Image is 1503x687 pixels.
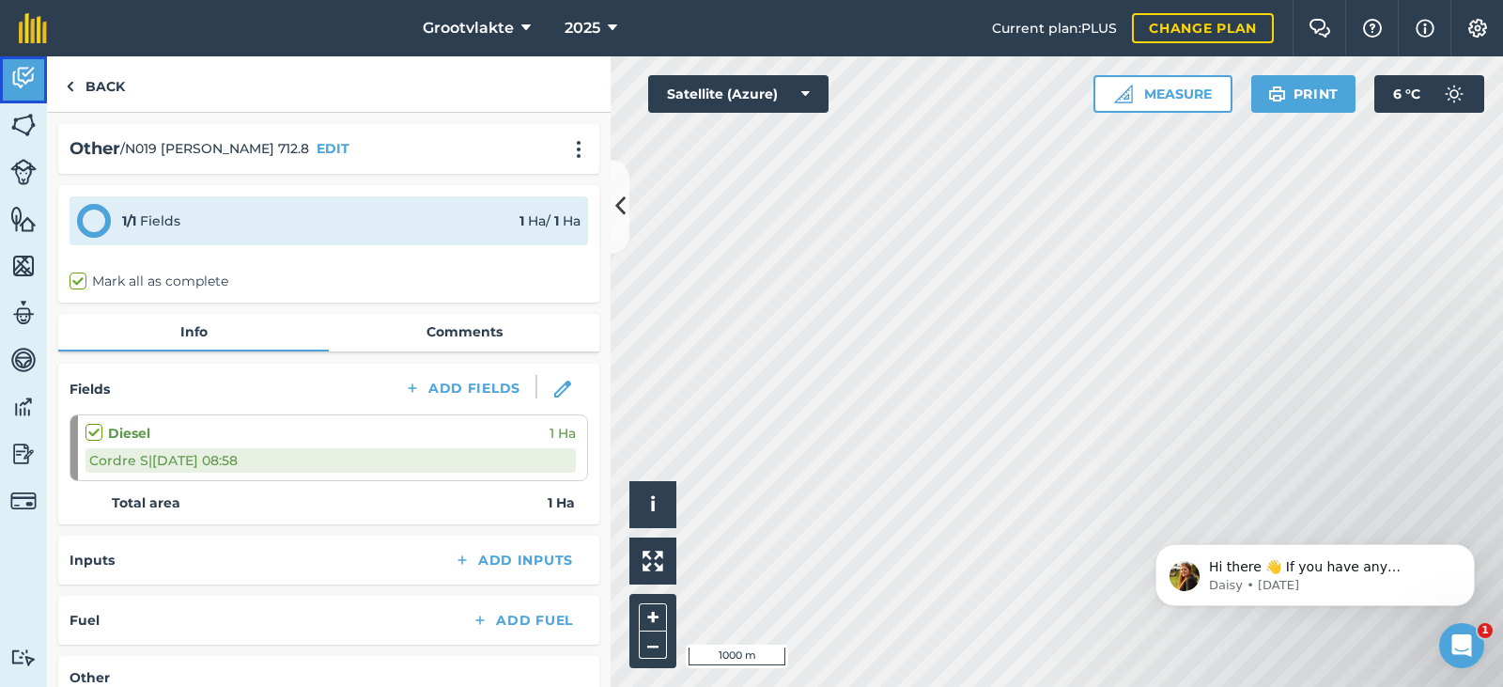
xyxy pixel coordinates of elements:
[10,159,37,185] img: svg+xml;base64,PD94bWwgdmVyc2lvbj0iMS4wIiBlbmNvZGluZz0idXRmLTgiPz4KPCEtLSBHZW5lcmF0b3I6IEFkb2JlIE...
[1132,13,1274,43] a: Change plan
[122,211,180,231] div: Fields
[70,550,115,570] h4: Inputs
[70,135,120,163] h2: Other
[1439,623,1484,668] iframe: Intercom live chat
[10,111,37,139] img: svg+xml;base64,PHN2ZyB4bWxucz0iaHR0cDovL3d3dy53My5vcmcvMjAwMC9zdmciIHdpZHRoPSI1NiIgaGVpZ2h0PSI2MC...
[10,346,37,374] img: svg+xml;base64,PD94bWwgdmVyc2lvbj0iMS4wIiBlbmNvZGluZz0idXRmLTgiPz4KPCEtLSBHZW5lcmF0b3I6IEFkb2JlIE...
[66,75,74,98] img: svg+xml;base64,PHN2ZyB4bWxucz0iaHR0cDovL3d3dy53My5vcmcvMjAwMC9zdmciIHdpZHRoPSI5IiBoZWlnaHQ9IjI0Ii...
[10,64,37,92] img: svg+xml;base64,PD94bWwgdmVyc2lvbj0iMS4wIiBlbmNvZGluZz0idXRmLTgiPz4KPCEtLSBHZW5lcmF0b3I6IEFkb2JlIE...
[1416,17,1434,39] img: svg+xml;base64,PHN2ZyB4bWxucz0iaHR0cDovL3d3dy53My5vcmcvMjAwMC9zdmciIHdpZHRoPSIxNyIgaGVpZ2h0PSIxNy...
[565,17,600,39] span: 2025
[567,140,590,159] img: svg+xml;base64,PHN2ZyB4bWxucz0iaHR0cDovL3d3dy53My5vcmcvMjAwMC9zdmciIHdpZHRoPSIyMCIgaGVpZ2h0PSIyNC...
[439,547,588,573] button: Add Inputs
[1093,75,1232,113] button: Measure
[10,393,37,421] img: svg+xml;base64,PD94bWwgdmVyc2lvbj0iMS4wIiBlbmNvZGluZz0idXRmLTgiPz4KPCEtLSBHZW5lcmF0b3I6IEFkb2JlIE...
[992,18,1117,39] span: Current plan : PLUS
[1127,505,1503,636] iframe: Intercom notifications message
[650,492,656,516] span: i
[70,379,110,399] h4: Fields
[1114,85,1133,103] img: Ruler icon
[1361,19,1384,38] img: A question mark icon
[10,252,37,280] img: svg+xml;base64,PHN2ZyB4bWxucz0iaHR0cDovL3d3dy53My5vcmcvMjAwMC9zdmciIHdpZHRoPSI1NiIgaGVpZ2h0PSI2MC...
[519,212,524,229] strong: 1
[10,205,37,233] img: svg+xml;base64,PHN2ZyB4bWxucz0iaHR0cDovL3d3dy53My5vcmcvMjAwMC9zdmciIHdpZHRoPSI1NiIgaGVpZ2h0PSI2MC...
[1374,75,1484,113] button: 6 °C
[19,13,47,43] img: fieldmargin Logo
[1478,623,1493,638] span: 1
[629,481,676,528] button: i
[1393,75,1420,113] span: 6 ° C
[70,272,228,291] label: Mark all as complete
[70,610,100,631] h4: Fuel
[1268,83,1286,105] img: svg+xml;base64,PHN2ZyB4bWxucz0iaHR0cDovL3d3dy53My5vcmcvMjAwMC9zdmciIHdpZHRoPSIxOSIgaGVpZ2h0PSIyNC...
[329,314,599,350] a: Comments
[10,299,37,327] img: svg+xml;base64,PD94bWwgdmVyc2lvbj0iMS4wIiBlbmNvZGluZz0idXRmLTgiPz4KPCEtLSBHZW5lcmF0b3I6IEFkb2JlIE...
[1466,19,1489,38] img: A cog icon
[112,492,180,513] strong: Total area
[120,138,309,159] span: / N019 [PERSON_NAME] 712.8
[389,375,535,401] button: Add Fields
[519,211,581,231] div: Ha / Ha
[58,314,329,350] a: Info
[1251,75,1356,113] button: Print
[47,56,144,112] a: Back
[554,212,559,229] strong: 1
[639,603,667,632] button: +
[10,648,37,666] img: svg+xml;base64,PD94bWwgdmVyc2lvbj0iMS4wIiBlbmNvZGluZz0idXRmLTgiPz4KPCEtLSBHZW5lcmF0b3I6IEFkb2JlIE...
[10,488,37,514] img: svg+xml;base64,PD94bWwgdmVyc2lvbj0iMS4wIiBlbmNvZGluZz0idXRmLTgiPz4KPCEtLSBHZW5lcmF0b3I6IEFkb2JlIE...
[548,492,575,513] strong: 1 Ha
[643,551,663,571] img: Four arrows, one pointing top left, one top right, one bottom right and the last bottom left
[423,17,514,39] span: Grootvlakte
[550,423,576,444] span: 1 Ha
[554,381,571,398] img: svg+xml;base64,PHN2ZyB3aWR0aD0iMTgiIGhlaWdodD0iMTgiIHZpZXdCb3g9IjAgMCAxOCAxOCIgZmlsbD0ibm9uZSIgeG...
[317,138,349,159] button: EDIT
[457,607,588,633] button: Add Fuel
[108,423,150,444] strong: Diesel
[1309,19,1331,38] img: Two speech bubbles overlapping with the left bubble in the forefront
[85,448,576,473] div: Cordre S | [DATE] 08:58
[648,75,829,113] button: Satellite (Azure)
[639,632,667,659] button: –
[1435,75,1473,113] img: svg+xml;base64,PD94bWwgdmVyc2lvbj0iMS4wIiBlbmNvZGluZz0idXRmLTgiPz4KPCEtLSBHZW5lcmF0b3I6IEFkb2JlIE...
[122,212,136,229] strong: 1 / 1
[10,440,37,468] img: svg+xml;base64,PD94bWwgdmVyc2lvbj0iMS4wIiBlbmNvZGluZz0idXRmLTgiPz4KPCEtLSBHZW5lcmF0b3I6IEFkb2JlIE...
